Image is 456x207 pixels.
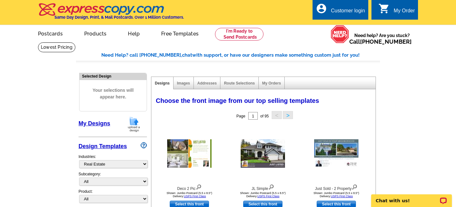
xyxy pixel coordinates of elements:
[196,183,202,190] img: view design details
[301,183,371,191] div: Just Sold - 2 Property
[331,8,365,17] div: Customer login
[314,139,358,168] img: Just Sold - 2 Property
[378,3,390,14] i: shopping_cart
[79,143,127,149] a: Design Templates
[268,183,274,190] img: view design details
[184,195,206,198] a: USPS First Class
[224,81,255,85] a: Route Selections
[177,81,190,85] a: Images
[228,191,298,198] div: Shown: Jumbo Postcard (5.5 x 8.5") Delivery:
[182,52,192,58] span: chat
[367,187,456,207] iframe: LiveChat chat widget
[155,191,224,198] div: Shown: Jumbo Postcard (5.5 x 8.5") Delivery:
[167,139,212,168] img: Deco 2 Pic
[272,111,282,119] button: <
[84,81,142,107] span: Your selections will appear here.
[260,114,269,118] span: of 95
[257,195,280,198] a: USPS First Class
[79,171,147,189] div: Subcategory:
[378,7,415,15] a: shopping_cart My Order
[394,8,415,17] div: My Order
[316,7,365,15] a: account_circle Customer login
[316,3,327,14] i: account_circle
[262,81,281,85] a: My Orders
[331,25,349,43] img: help
[38,8,184,20] a: Same Day Design, Print, & Mail Postcards. Over 1 Million Customers.
[228,183,298,191] div: JL Simple
[74,26,117,41] a: Products
[237,114,245,118] span: Page
[241,139,285,168] img: JL Simple
[79,189,147,206] div: Product:
[79,151,147,171] div: Industries:
[28,26,73,41] a: Postcards
[151,26,209,41] a: Free Templates
[283,111,293,119] button: >
[156,97,319,104] span: Choose the front image from our top selling templates
[197,81,217,85] a: Addresses
[301,191,371,198] div: Shown: Jumbo Postcard (5.5 x 8.5") Delivery:
[155,183,224,191] div: Deco 2 Pic
[126,116,142,132] img: upload-design
[349,38,412,45] span: Call
[351,183,358,190] img: view design details
[79,120,110,127] a: My Designs
[54,15,184,20] h4: Same Day Design, Print, & Mail Postcards. Over 1 Million Customers.
[349,32,415,45] span: Need help? Are you stuck?
[101,52,380,59] div: Need Help? call [PHONE_NUMBER], with support, or have our designers make something custom just fo...
[360,38,412,45] a: [PHONE_NUMBER]
[155,81,170,85] a: Designs
[141,142,147,148] img: design-wizard-help-icon.png
[331,195,353,198] a: USPS First Class
[118,26,150,41] a: Help
[79,73,147,79] div: Selected Design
